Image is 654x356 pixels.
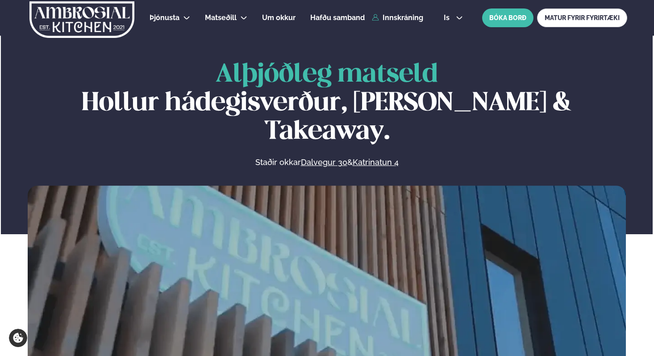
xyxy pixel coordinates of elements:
[537,8,627,27] a: MATUR FYRIR FYRIRTÆKI
[28,61,626,146] h1: Hollur hádegisverður, [PERSON_NAME] & Takeaway.
[205,12,237,23] a: Matseðill
[310,12,365,23] a: Hafðu samband
[262,13,296,22] span: Um okkur
[444,14,452,21] span: is
[353,157,399,168] a: Katrinatun 4
[9,329,27,347] a: Cookie settings
[437,14,470,21] button: is
[482,8,533,27] button: BÓKA BORÐ
[310,13,365,22] span: Hafðu samband
[372,14,423,22] a: Innskráning
[158,157,496,168] p: Staðir okkar &
[150,12,179,23] a: Þjónusta
[205,13,237,22] span: Matseðill
[262,12,296,23] a: Um okkur
[150,13,179,22] span: Þjónusta
[301,157,347,168] a: Dalvegur 30
[29,1,135,38] img: logo
[216,62,438,87] span: Alþjóðleg matseld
